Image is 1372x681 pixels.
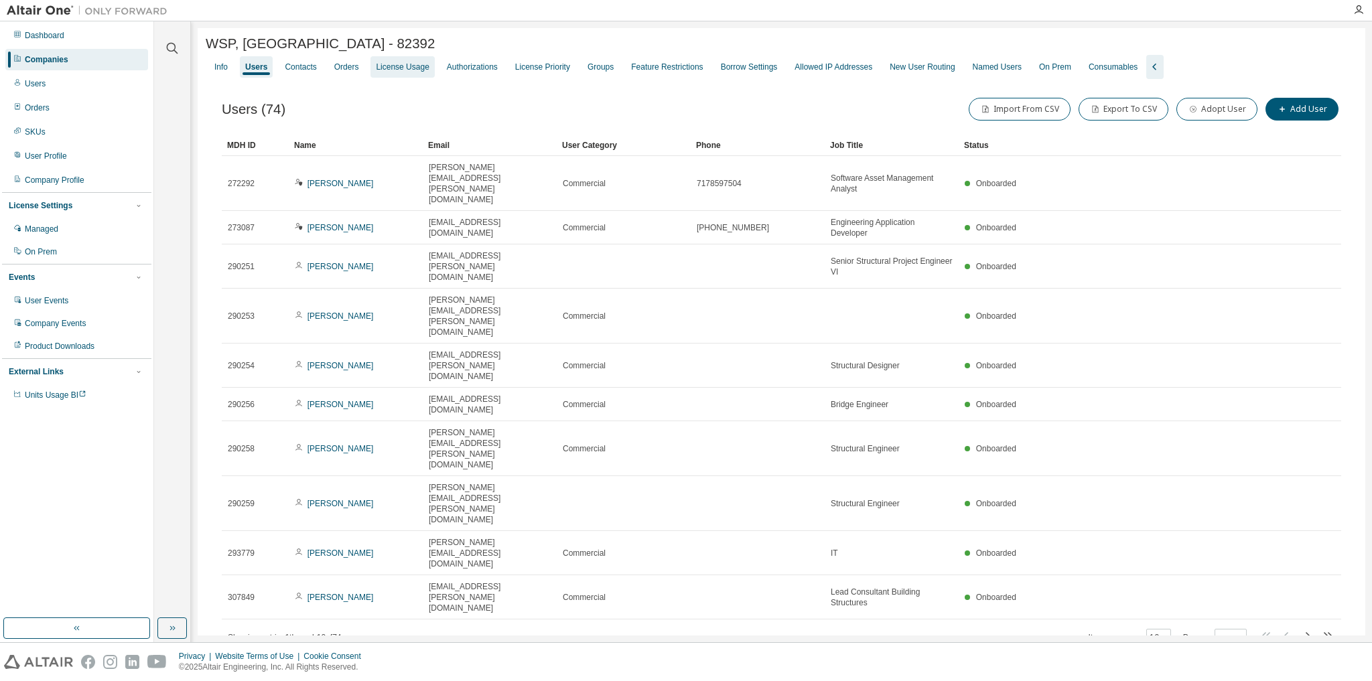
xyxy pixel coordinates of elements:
div: Orders [334,62,359,72]
span: [PERSON_NAME][EMAIL_ADDRESS][PERSON_NAME][DOMAIN_NAME] [429,482,551,525]
span: 272292 [228,178,255,189]
span: [EMAIL_ADDRESS][PERSON_NAME][DOMAIN_NAME] [429,250,551,283]
span: Commercial [563,222,606,233]
span: Onboarded [976,311,1016,321]
div: License Usage [376,62,429,72]
span: WSP, [GEOGRAPHIC_DATA] - 82392 [206,36,435,52]
img: linkedin.svg [125,655,139,669]
button: Import From CSV [969,98,1071,121]
img: altair_logo.svg [4,655,73,669]
span: Lead Consultant Building Structures [831,587,953,608]
div: Product Downloads [25,341,94,352]
img: instagram.svg [103,655,117,669]
div: MDH ID [227,135,283,156]
div: Email [428,135,551,156]
span: IT [831,548,838,558]
a: [PERSON_NAME] [307,593,374,602]
div: Phone [696,135,819,156]
span: Bridge Engineer [831,399,888,410]
a: [PERSON_NAME] [307,444,374,453]
div: Authorizations [447,62,498,72]
span: 7178597504 [697,178,742,189]
a: [PERSON_NAME] [307,179,374,188]
span: Onboarded [976,262,1016,271]
span: 290253 [228,311,255,321]
a: [PERSON_NAME] [307,223,374,232]
span: [PERSON_NAME][EMAIL_ADDRESS][PERSON_NAME][DOMAIN_NAME] [429,427,551,470]
div: On Prem [25,246,57,257]
span: [PERSON_NAME][EMAIL_ADDRESS][PERSON_NAME][DOMAIN_NAME] [429,162,551,205]
div: User Profile [25,151,67,161]
div: Job Title [830,135,953,156]
span: [EMAIL_ADDRESS][PERSON_NAME][DOMAIN_NAME] [429,350,551,382]
div: Cookie Consent [303,651,368,662]
span: 290259 [228,498,255,509]
p: © 2025 Altair Engineering, Inc. All Rights Reserved. [179,662,369,673]
a: [PERSON_NAME] [307,311,374,321]
span: 290258 [228,443,255,454]
div: Status [964,135,1261,156]
span: 290251 [228,261,255,272]
span: Engineering Application Developer [831,217,953,238]
span: Onboarded [976,548,1016,558]
span: Commercial [563,311,606,321]
span: 293779 [228,548,255,558]
div: Feature Restrictions [631,62,703,72]
span: Commercial [563,548,606,558]
span: Showing entries 1 through 10 of 74 [228,633,342,642]
div: SKUs [25,127,46,137]
span: Structural Engineer [831,498,900,509]
div: Companies [25,54,68,65]
button: Export To CSV [1079,98,1168,121]
img: youtube.svg [147,655,167,669]
span: Structural Engineer [831,443,900,454]
div: Info [214,62,228,72]
span: [PHONE_NUMBER] [697,222,769,233]
div: Name [294,135,417,156]
button: Add User [1265,98,1339,121]
img: facebook.svg [81,655,95,669]
button: Adopt User [1176,98,1257,121]
span: Onboarded [976,593,1016,602]
a: [PERSON_NAME] [307,548,374,558]
div: Groups [588,62,614,72]
div: Managed [25,224,58,234]
span: 307849 [228,592,255,603]
span: Onboarded [976,223,1016,232]
div: License Settings [9,200,72,211]
span: Commercial [563,178,606,189]
span: [PERSON_NAME][EMAIL_ADDRESS][DOMAIN_NAME] [429,537,551,569]
div: Borrow Settings [721,62,778,72]
div: Dashboard [25,30,64,41]
div: Consumables [1089,62,1138,72]
div: Users [25,78,46,89]
div: License Priority [515,62,570,72]
div: New User Routing [890,62,955,72]
span: Software Asset Management Analyst [831,173,953,194]
span: [EMAIL_ADDRESS][DOMAIN_NAME] [429,217,551,238]
div: Events [9,272,35,283]
div: Company Events [25,318,86,329]
div: Users [245,62,267,72]
a: [PERSON_NAME] [307,361,374,370]
span: Onboarded [976,499,1016,508]
span: Onboarded [976,400,1016,409]
a: [PERSON_NAME] [307,400,374,409]
img: Altair One [7,4,174,17]
div: External Links [9,366,64,377]
span: Structural Designer [831,360,900,371]
span: Onboarded [976,179,1016,188]
span: Users (74) [222,102,285,117]
a: [PERSON_NAME] [307,499,374,508]
span: Commercial [563,592,606,603]
span: [EMAIL_ADDRESS][PERSON_NAME][DOMAIN_NAME] [429,581,551,613]
span: Items per page [1089,629,1171,646]
div: Allowed IP Addresses [795,62,872,72]
div: Named Users [973,62,1022,72]
span: [EMAIL_ADDRESS][DOMAIN_NAME] [429,394,551,415]
div: User Category [562,135,685,156]
div: On Prem [1039,62,1071,72]
div: Orders [25,102,50,113]
span: [PERSON_NAME][EMAIL_ADDRESS][PERSON_NAME][DOMAIN_NAME] [429,295,551,337]
span: Commercial [563,360,606,371]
